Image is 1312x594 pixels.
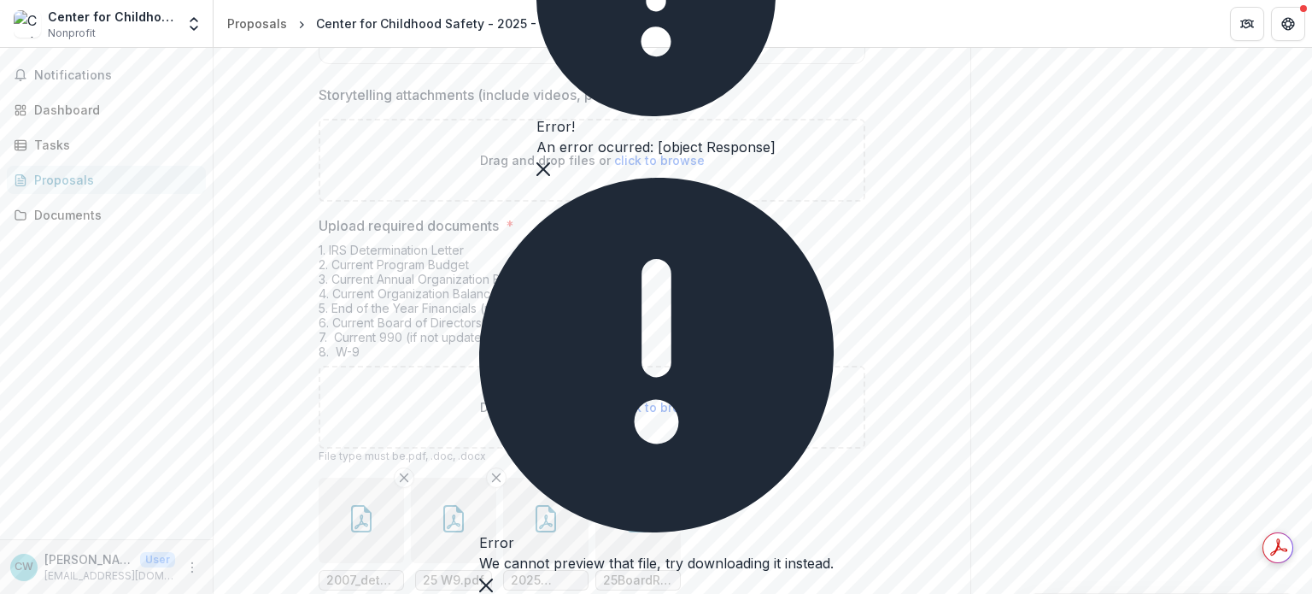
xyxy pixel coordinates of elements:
div: Proposals [34,171,192,189]
img: Center for Childhood Safety [14,10,41,38]
p: Drag and drop files or [480,398,705,416]
button: Get Help [1271,7,1305,41]
nav: breadcrumb [220,11,651,36]
span: 25BoardRoster - contact.pdf [603,573,673,588]
span: 2007_determination_letter.pdf [326,573,396,588]
div: Documents [34,206,192,224]
div: Remove File25BoardRoster - contact.pdf [595,478,681,591]
div: Christel Weinaug [15,562,33,573]
a: Dashboard [7,96,206,124]
button: Remove File [578,468,599,488]
div: 1. IRS Determination Letter 2. Current Program Budget 3. Current Annual Organization Budget 4. Cu... [319,243,865,366]
div: Proposals [227,15,287,32]
p: File type must be .pdf, .doc, .docx [319,449,865,464]
span: Notifications [34,68,199,83]
div: Remove File25 W9.pdf [411,478,496,591]
a: Tasks [7,131,206,159]
p: [EMAIL_ADDRESS][DOMAIN_NAME] [44,568,175,584]
p: Storytelling attachments (include videos, picture, or files) [319,85,687,105]
button: Open entity switcher [182,7,206,41]
span: click to browse [614,153,705,168]
p: Drag and drop files or [480,151,705,169]
span: click to browse [614,400,705,415]
a: Documents [7,201,206,229]
p: Upload required documents [319,215,499,236]
button: Notifications [7,62,206,89]
p: User [140,552,175,568]
span: 2025 Budget G.pdf [511,573,581,588]
p: [PERSON_NAME] [44,550,133,568]
div: Remove File2007_determination_letter.pdf [319,478,404,591]
div: Dashboard [34,101,192,119]
a: Proposals [220,11,294,36]
button: Remove File [394,468,414,488]
button: More [182,557,202,578]
span: 25 W9.pdf [423,573,484,588]
button: Remove File [486,468,507,488]
button: Partners [1230,7,1264,41]
div: Remove File2025 Budget G.pdf [503,478,589,591]
div: Center for Childhood Safety - 2025 - Grant Application [316,15,644,32]
div: Tasks [34,136,192,154]
button: Remove File [671,468,691,488]
div: Center for Childhood Safety [48,8,175,26]
a: Proposals [7,166,206,194]
span: Nonprofit [48,26,96,41]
